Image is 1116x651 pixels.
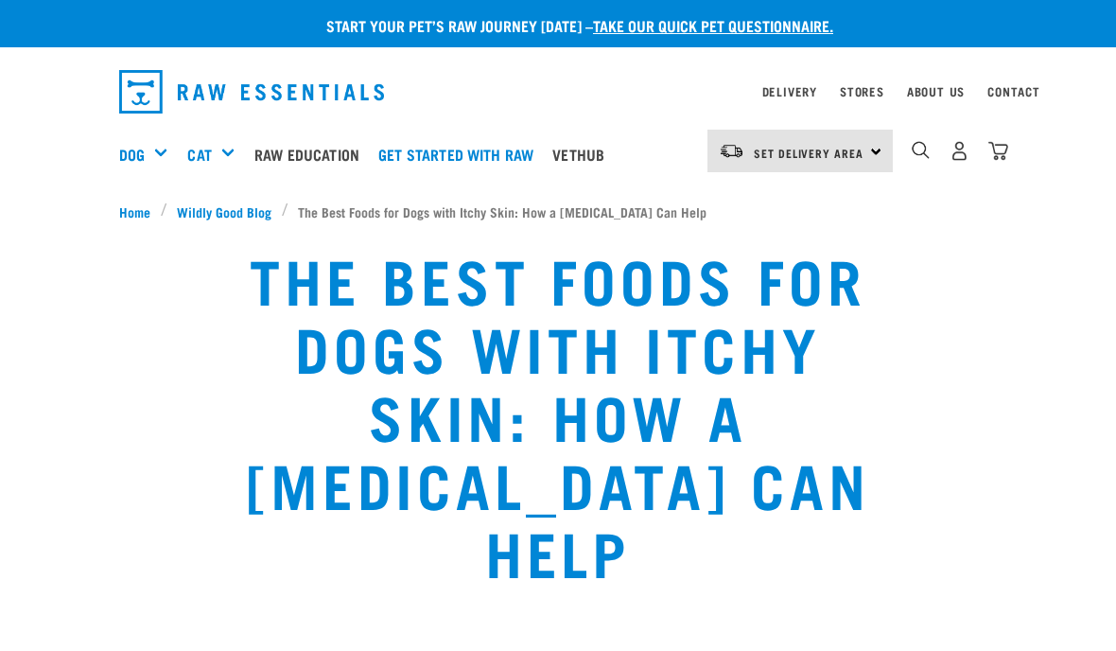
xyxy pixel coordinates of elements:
[719,143,744,160] img: van-moving.png
[593,21,833,29] a: take our quick pet questionnaire.
[840,88,884,95] a: Stores
[119,143,145,166] a: Dog
[187,143,211,166] a: Cat
[548,116,619,192] a: Vethub
[912,141,930,159] img: home-icon-1@2x.png
[220,244,897,585] h1: The Best Foods for Dogs with Itchy Skin: How a [MEDICAL_DATA] Can Help
[987,88,1040,95] a: Contact
[177,202,271,221] span: Wildly Good Blog
[907,88,965,95] a: About Us
[762,88,817,95] a: Delivery
[119,202,150,221] span: Home
[250,116,374,192] a: Raw Education
[950,141,969,161] img: user.png
[374,116,548,192] a: Get started with Raw
[119,202,997,221] nav: breadcrumbs
[988,141,1008,161] img: home-icon@2x.png
[754,150,863,156] span: Set Delivery Area
[167,202,282,221] a: Wildly Good Blog
[119,202,161,221] a: Home
[104,62,1012,121] nav: dropdown navigation
[119,70,384,114] img: Raw Essentials Logo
